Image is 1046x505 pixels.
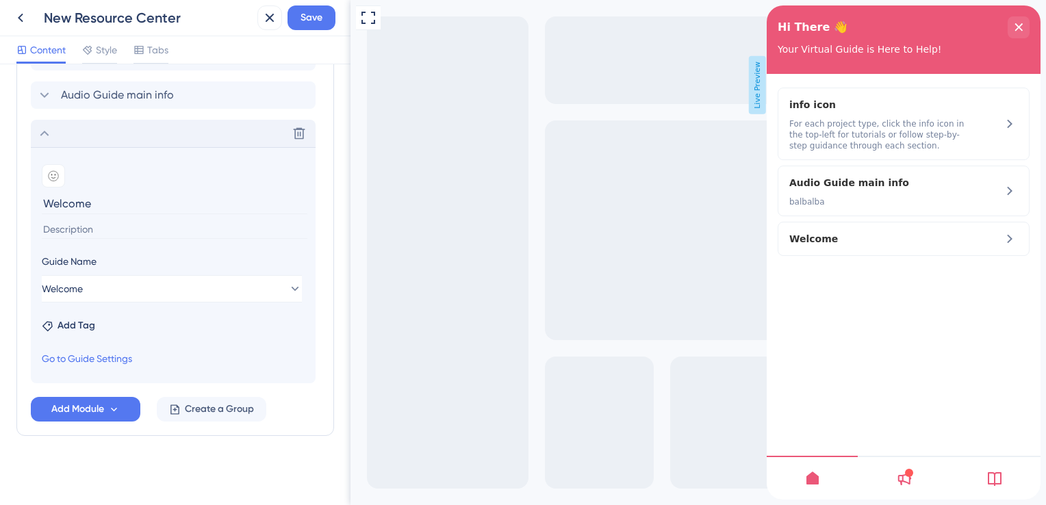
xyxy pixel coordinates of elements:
[185,401,254,417] span: Create a Group
[157,397,266,422] button: Create a Group
[31,81,320,109] div: Audio Guide main info
[31,397,140,422] button: Add Module
[44,8,252,27] div: New Resource Center
[8,3,68,20] span: Need Help?
[23,91,205,146] div: info icon
[23,169,183,185] span: Audio Guide main info
[23,91,183,107] span: info icon
[23,191,205,202] span: balbalba
[42,275,302,302] button: Welcome
[241,11,263,33] div: close resource center
[147,42,168,58] span: Tabs
[96,42,117,58] span: Style
[23,113,205,146] span: For each project type, click the info icon in the top-left for tutorials or follow step-by-step g...
[42,193,307,214] input: Header
[58,318,95,334] span: Add Tag
[42,350,132,367] a: Go to Guide Settings
[51,401,104,417] span: Add Module
[42,281,83,297] span: Welcome
[23,169,205,202] div: Audio Guide main info
[42,318,95,334] button: Add Tag
[42,253,97,270] span: Guide Name
[288,5,335,30] button: Save
[398,56,416,114] span: Live Preview
[77,7,81,18] div: 3
[301,10,322,26] span: Save
[42,220,307,239] input: Description
[11,12,81,32] span: Hi There 👋
[11,38,175,49] span: Your Virtual Guide is Here to Help!
[61,87,174,103] span: Audio Guide main info
[23,225,205,242] span: Welcome
[30,42,66,58] span: Content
